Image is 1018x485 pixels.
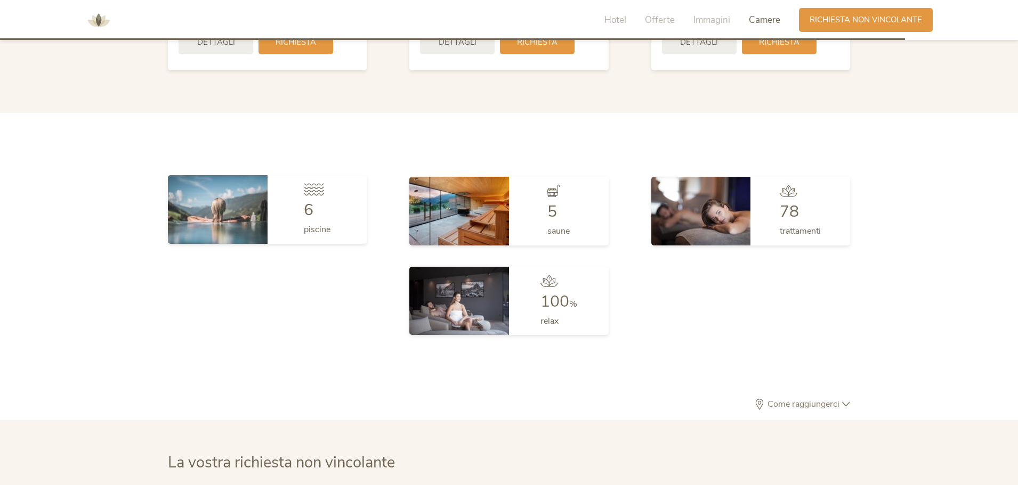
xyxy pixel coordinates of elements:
span: Dettagli [439,37,476,48]
span: 78 [780,201,799,223]
span: Richiesta [517,37,558,48]
span: Come raggiungerci [765,400,842,408]
span: saune [547,225,570,237]
span: Richiesta [759,37,799,48]
a: AMONTI & LUNARIS Wellnessresort [83,16,115,23]
span: Hotel [604,14,626,26]
span: Immagini [693,14,730,26]
img: AMONTI & LUNARIS Wellnessresort [83,4,115,36]
span: 5 [547,201,557,223]
span: Dettagli [197,37,235,48]
span: 6 [304,199,313,221]
span: La vostra richiesta non vincolante [168,452,395,473]
span: Offerte [645,14,675,26]
span: trattamenti [780,225,821,237]
span: Dettagli [680,37,718,48]
span: relax [540,315,559,327]
span: Richiesta non vincolante [810,14,922,26]
span: 100 [540,291,569,313]
span: Camere [749,14,780,26]
span: Richiesta [276,37,316,48]
span: % [569,298,577,310]
span: piscine [304,224,330,235]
